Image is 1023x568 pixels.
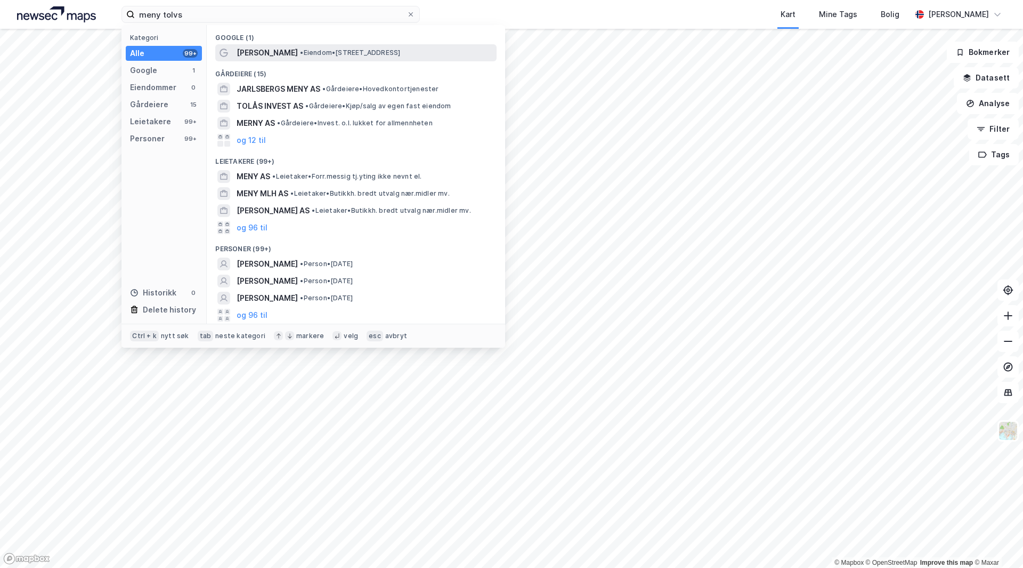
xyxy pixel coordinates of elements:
[998,421,1018,441] img: Z
[130,115,171,128] div: Leietakere
[300,294,303,302] span: •
[300,260,303,268] span: •
[954,67,1019,89] button: Datasett
[3,553,50,565] a: Mapbox homepage
[290,189,449,198] span: Leietaker • Butikkh. bredt utvalg nær.midler mv.
[300,260,353,268] span: Person • [DATE]
[17,6,96,22] img: logo.a4113a55bc3d86da70a041830d287a7e.svg
[130,331,159,341] div: Ctrl + k
[277,119,432,127] span: Gårdeiere • Invest. o.l. lukket for allmennheten
[135,6,407,22] input: Søk på adresse, matrikkel, gårdeiere, leietakere eller personer
[189,66,198,75] div: 1
[969,144,1019,165] button: Tags
[947,42,1019,63] button: Bokmerker
[834,559,864,566] a: Mapbox
[237,221,267,234] button: og 96 til
[237,258,298,270] span: [PERSON_NAME]
[189,83,198,92] div: 0
[237,292,298,305] span: [PERSON_NAME]
[300,294,353,302] span: Person • [DATE]
[300,277,303,285] span: •
[290,189,294,197] span: •
[183,117,198,126] div: 99+
[957,93,1019,114] button: Analyse
[968,118,1019,140] button: Filter
[207,61,505,81] div: Gårdeiere (15)
[928,8,989,21] div: [PERSON_NAME]
[312,206,315,214] span: •
[296,332,324,340] div: markere
[143,303,196,316] div: Delete history
[130,98,168,111] div: Gårdeiere
[198,331,214,341] div: tab
[130,47,144,60] div: Alle
[781,8,795,21] div: Kart
[300,49,400,57] span: Eiendom • [STREET_ADDRESS]
[237,170,270,183] span: MENY AS
[130,64,157,77] div: Google
[881,8,899,21] div: Bolig
[237,204,310,217] span: [PERSON_NAME] AS
[305,102,308,110] span: •
[385,332,407,340] div: avbryt
[819,8,857,21] div: Mine Tags
[207,236,505,255] div: Personer (99+)
[272,172,421,181] span: Leietaker • Forr.messig tj.yting ikke nevnt el.
[272,172,275,180] span: •
[237,100,303,113] span: TOLÅS INVEST AS
[189,100,198,109] div: 15
[237,83,320,95] span: JARLSBERGS MENY AS
[970,517,1023,568] div: Kontrollprogram for chat
[237,275,298,287] span: [PERSON_NAME]
[970,517,1023,568] iframe: Chat Widget
[322,85,439,93] span: Gårdeiere • Hovedkontortjenester
[130,286,176,299] div: Historikk
[866,559,918,566] a: OpenStreetMap
[183,49,198,58] div: 99+
[237,117,275,130] span: MERNY AS
[237,134,266,147] button: og 12 til
[161,332,189,340] div: nytt søk
[207,149,505,168] div: Leietakere (99+)
[130,34,202,42] div: Kategori
[367,331,383,341] div: esc
[312,206,470,215] span: Leietaker • Butikkh. bredt utvalg nær.midler mv.
[300,277,353,285] span: Person • [DATE]
[237,309,267,322] button: og 96 til
[305,102,451,110] span: Gårdeiere • Kjøp/salg av egen fast eiendom
[130,132,165,145] div: Personer
[189,289,198,297] div: 0
[277,119,280,127] span: •
[300,49,303,57] span: •
[322,85,326,93] span: •
[130,81,176,94] div: Eiendommer
[183,134,198,143] div: 99+
[237,187,288,200] span: MENY MLH AS
[344,332,358,340] div: velg
[920,559,973,566] a: Improve this map
[237,46,298,59] span: [PERSON_NAME]
[215,332,265,340] div: neste kategori
[207,25,505,44] div: Google (1)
